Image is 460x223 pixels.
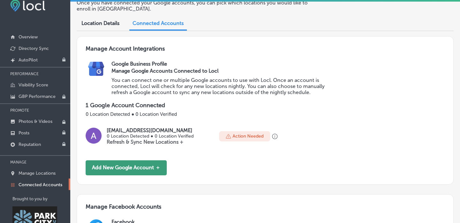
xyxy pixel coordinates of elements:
p: 0 Location Detected ● 0 Location Verified [107,133,193,139]
p: Overview [19,34,38,40]
h3: Manage Facebook Accounts [86,203,445,219]
p: Visibility Score [19,82,48,88]
h3: Manage Google Accounts Connected to Locl [111,68,328,74]
p: Action Needed [233,133,264,139]
p: GBP Performance [19,94,56,99]
p: Reputation [19,142,41,147]
p: Photos & Videos [19,119,52,124]
button: Your Google Account connection has expired. Please click 'Add New Google Account +' and reconnect... [272,134,278,139]
h2: Google Business Profile [111,61,445,67]
p: Brought to you by [12,196,70,201]
button: Add New Google Account ＋ [86,160,167,175]
span: Location Details [81,20,119,26]
p: 1 Google Account Connected [86,102,445,109]
span: Connected Accounts [133,20,184,26]
p: AutoPilot [19,57,38,63]
h3: Manage Account Integrations [86,45,445,61]
p: [EMAIL_ADDRESS][DOMAIN_NAME] [107,127,193,133]
p: Connected Accounts [19,182,62,187]
p: Manage Locations [19,171,56,176]
p: Refresh & Sync New Locations + [107,139,193,145]
p: Posts [19,130,29,136]
p: 0 Location Detected ● 0 Location Verified [86,111,445,117]
p: Directory Sync [19,46,49,51]
p: You can connect one or multiple Google accounts to use with Locl. Once an account is connected, L... [111,77,328,95]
